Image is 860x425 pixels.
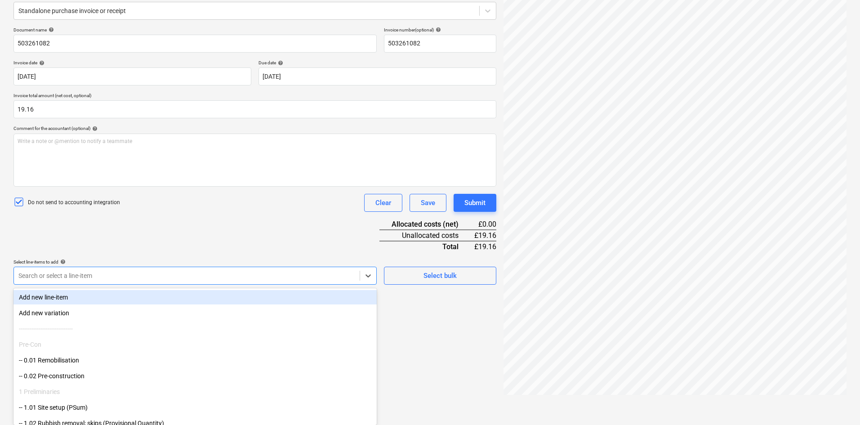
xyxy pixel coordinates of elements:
button: Select bulk [384,267,496,285]
iframe: Chat Widget [815,382,860,425]
p: Do not send to accounting integration [28,199,120,206]
div: Add new variation [13,306,377,320]
button: Submit [454,194,496,212]
div: Pre-Con [13,337,377,352]
div: Total [379,241,473,252]
div: Allocated costs (net) [379,219,473,230]
input: Invoice date not specified [13,67,251,85]
span: help [47,27,54,32]
input: Due date not specified [258,67,496,85]
div: Invoice date [13,60,251,66]
input: Invoice number [384,35,496,53]
div: -- 0.01 Remobilisation [13,353,377,367]
div: Select line-items to add [13,259,377,265]
span: help [434,27,441,32]
div: Due date [258,60,496,66]
div: Document name [13,27,377,33]
div: £19.16 [473,230,496,241]
div: 1 Preliminaries [13,385,377,399]
input: Document name [13,35,377,53]
div: Submit [464,197,486,209]
div: Unallocated costs [379,230,473,241]
div: -- 0.02 Pre-construction [13,369,377,383]
span: help [90,126,98,131]
div: Comment for the accountant (optional) [13,125,496,131]
span: help [37,60,45,66]
button: Clear [364,194,402,212]
p: Invoice total amount (net cost, optional) [13,93,496,100]
button: Save [410,194,446,212]
div: Invoice number (optional) [384,27,496,33]
div: Clear [375,197,391,209]
input: Invoice total amount (net cost, optional) [13,100,496,118]
span: help [276,60,283,66]
div: ------------------------------ [13,322,377,336]
span: help [58,259,66,264]
div: Add new line-item [13,290,377,304]
div: Select bulk [423,270,457,282]
div: -- 1.01 Site setup (PSum) [13,400,377,415]
div: Save [421,197,435,209]
div: £0.00 [473,219,496,230]
div: £19.16 [473,241,496,252]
